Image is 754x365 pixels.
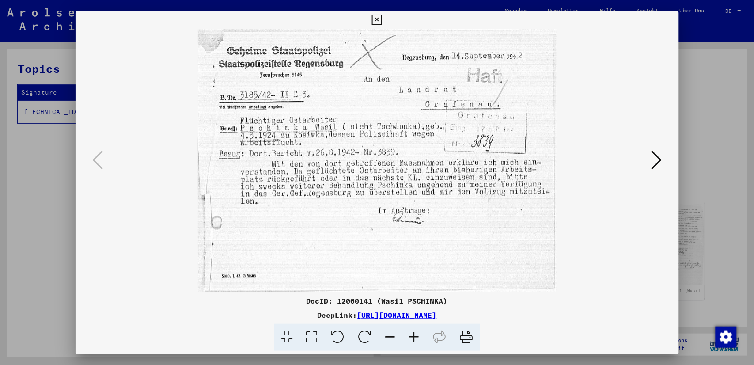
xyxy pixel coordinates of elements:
div: Zustimmung ändern [715,326,736,347]
img: Zustimmung ändern [716,327,737,348]
img: 001.jpg [106,29,649,292]
div: DeepLink: [76,310,679,320]
div: DocID: 12060141 (Wasil PSCHINKA) [76,296,679,306]
a: [URL][DOMAIN_NAME] [357,311,437,319]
